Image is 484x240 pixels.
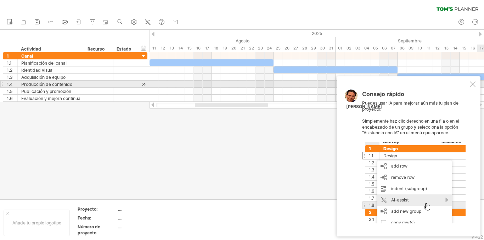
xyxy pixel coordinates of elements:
font: Identidad visual [21,68,54,73]
font: 1.1 [7,60,12,66]
div: Sábado, 16 de agosto de 2025 [194,45,203,52]
font: 13 [170,46,174,51]
font: v 422 [472,234,483,240]
font: 22 [249,46,254,51]
font: 27 [293,46,298,51]
font: 12 [161,46,165,51]
font: 01 [338,46,342,51]
font: 25 [276,46,281,51]
font: .... [118,215,122,221]
font: 26 [285,46,289,51]
div: Miércoles, 3 de septiembre de 2025 [353,45,362,52]
div: Lunes, 18 de agosto de 2025 [212,45,220,52]
font: 06 [382,46,387,51]
font: 10 [418,46,422,51]
div: Lunes, 15 de septiembre de 2025 [460,45,468,52]
div: Martes, 19 de agosto de 2025 [220,45,229,52]
font: 21 [241,46,245,51]
font: Puedes usar IA para mejorar aún más tu plan de proyecto. [362,100,458,112]
font: 15 [187,46,192,51]
font: 09 [409,46,413,51]
font: 29 [311,46,316,51]
font: Canal [21,53,33,59]
div: Martes, 12 de agosto de 2025 [158,45,167,52]
font: 08 [400,46,405,51]
div: Miércoles, 27 de agosto de 2025 [291,45,300,52]
div: Sábado, 30 de agosto de 2025 [318,45,327,52]
div: Desplácese hasta la actividad [140,81,147,88]
font: Agosto [236,38,249,43]
div: Miércoles, 20 de agosto de 2025 [229,45,238,52]
font: 24 [267,46,272,51]
div: Viernes, 22 de agosto de 2025 [247,45,256,52]
font: Simplemente haz clic derecho en una fila o en el encabezado de un grupo y selecciona la opción "A... [362,118,459,136]
div: Jueves, 4 de septiembre de 2025 [362,45,371,52]
font: .... [118,206,122,212]
div: Martes, 2 de septiembre de 2025 [344,45,353,52]
font: 13 [444,46,449,51]
font: Consejo rápido [362,90,404,98]
div: Miércoles, 13 de agosto de 2025 [167,45,176,52]
div: Agosto de 2025 [61,37,336,45]
div: Domingo, 14 de septiembre de 2025 [451,45,460,52]
font: 31 [329,46,333,51]
div: Martes, 16 de septiembre de 2025 [468,45,477,52]
div: Sábado, 23 de agosto de 2025 [256,45,265,52]
font: Recurso [88,46,105,52]
div: Lunes, 11 de agosto de 2025 [150,45,158,52]
font: 14 [453,46,457,51]
div: Martes, 9 de septiembre de 2025 [406,45,415,52]
div: Domingo, 17 de agosto de 2025 [203,45,212,52]
font: 1.3 [7,75,13,80]
div: Lunes, 8 de septiembre de 2025 [398,45,406,52]
font: 12 [435,46,440,51]
font: Planificación del canal [21,60,67,66]
font: 07 [391,46,395,51]
div: Jueves, 21 de agosto de 2025 [238,45,247,52]
font: 19 [223,46,227,51]
font: Publicación y promoción [21,89,71,94]
font: Número de proyecto [78,224,100,235]
div: Domingo, 31 de agosto de 2025 [327,45,336,52]
font: 1.4 [7,82,13,87]
font: 04 [364,46,369,51]
font: 1.5 [7,89,12,94]
font: 17 [205,46,209,51]
font: Producción de contenido [21,82,72,87]
div: Jueves, 28 de agosto de 2025 [300,45,309,52]
div: Viernes, 5 de septiembre de 2025 [371,45,380,52]
font: Adquisición de equipo [21,75,66,80]
font: 1.2 [7,68,12,73]
div: Miércoles, 10 de septiembre de 2025 [415,45,424,52]
div: Jueves, 14 de agosto de 2025 [176,45,185,52]
font: 1 [7,53,9,59]
font: 30 [320,46,325,51]
div: Viernes, 12 de septiembre de 2025 [433,45,442,52]
font: 11 [427,46,430,51]
font: 14 [179,46,183,51]
font: 15 [462,46,466,51]
font: Proyecto: [78,206,98,212]
font: 02 [347,46,351,51]
div: Sábado, 13 de septiembre de 2025 [442,45,451,52]
font: 16 [196,46,201,51]
font: 20 [231,46,236,51]
font: 18 [214,46,218,51]
font: Actividad [21,46,41,52]
font: 1.6 [7,96,13,101]
font: 17 [480,46,484,51]
font: 28 [302,46,307,51]
div: Viernes, 29 de agosto de 2025 [309,45,318,52]
div: Lunes, 1 de septiembre de 2025 [336,45,344,52]
font: 16 [471,46,475,51]
div: Domingo, 24 de agosto de 2025 [265,45,274,52]
font: 23 [258,46,263,51]
div: Viernes, 15 de agosto de 2025 [185,45,194,52]
font: Añade tu propio logotipo [12,220,61,226]
font: [PERSON_NAME] [346,104,382,109]
font: Fecha: [78,215,91,221]
div: Martes, 26 de agosto de 2025 [282,45,291,52]
font: 03 [355,46,360,51]
div: Sábado, 6 de septiembre de 2025 [380,45,389,52]
font: 05 [373,46,378,51]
